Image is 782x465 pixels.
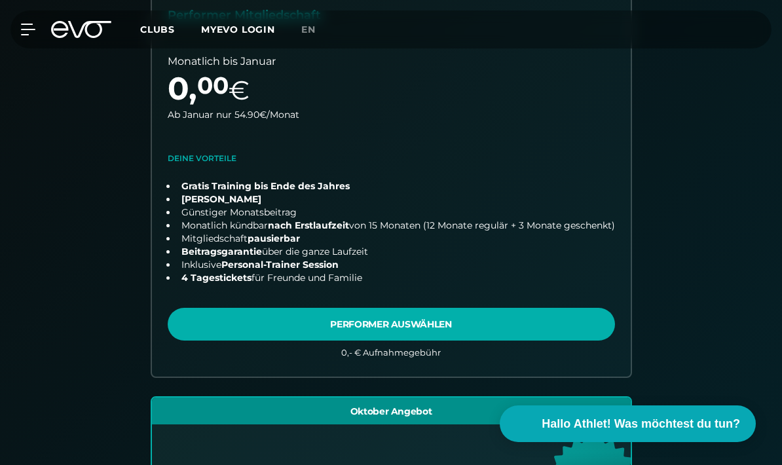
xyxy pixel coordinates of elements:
a: MYEVO LOGIN [201,24,275,35]
button: Hallo Athlet! Was möchtest du tun? [500,405,756,442]
span: Hallo Athlet! Was möchtest du tun? [542,415,740,433]
span: en [301,24,316,35]
a: en [301,22,331,37]
span: Clubs [140,24,175,35]
a: Clubs [140,23,201,35]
